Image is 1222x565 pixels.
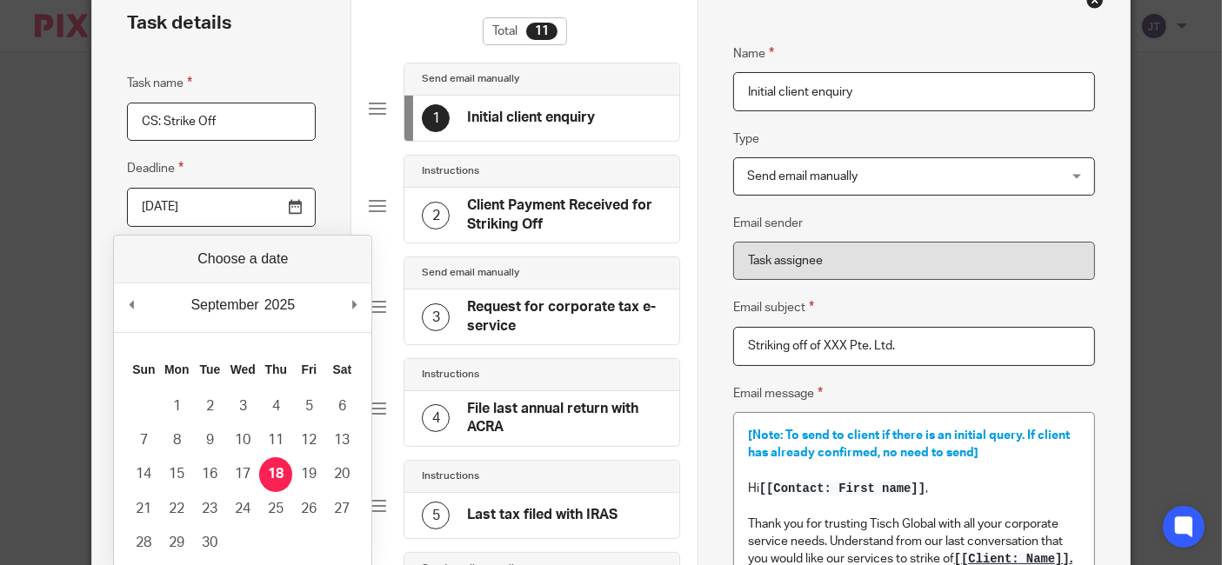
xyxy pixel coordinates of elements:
[292,423,325,457] button: 12
[193,423,226,457] button: 9
[422,404,450,432] div: 4
[127,457,160,491] button: 14
[467,506,618,524] h4: Last tax filed with IRAS
[123,292,140,318] button: Previous Month
[127,158,184,178] label: Deadline
[127,526,160,560] button: 28
[422,368,479,382] h4: Instructions
[467,109,595,127] h4: Initial client enquiry
[230,362,256,376] abbr: Wednesday
[259,423,292,457] button: 11
[748,429,1072,459] span: [Note: To send to client if there is an initial query. If client has already confirmed, no need t...
[422,72,519,86] h4: Send email manually
[259,457,292,491] button: 18
[292,389,325,423] button: 5
[467,400,661,437] h4: File last annual return with ACRA
[193,526,226,560] button: 30
[226,423,259,457] button: 10
[733,383,823,403] label: Email message
[127,9,231,38] h2: Task details
[422,202,450,229] div: 2
[188,292,261,318] div: September
[467,196,661,234] h4: Client Payment Received for Striking Off
[200,362,221,376] abbr: Tuesday
[325,492,358,526] button: 27
[160,457,193,491] button: 15
[193,492,226,526] button: 23
[132,362,155,376] abbr: Sunday
[164,362,189,376] abbr: Monday
[193,457,226,491] button: 16
[127,188,316,227] input: Use the arrow keys to pick a date
[259,492,292,526] button: 25
[733,43,774,63] label: Name
[127,73,192,93] label: Task name
[422,469,479,483] h4: Instructions
[483,17,567,45] div: Total
[954,553,1072,565] u: .
[422,266,519,280] h4: Send email manually
[127,103,316,142] input: Task name
[733,327,1095,366] input: Subject
[733,130,759,148] label: Type
[325,457,358,491] button: 20
[226,457,259,491] button: 17
[422,502,450,529] div: 5
[422,164,479,178] h4: Instructions
[748,480,1080,497] p: Hi ,
[422,104,450,132] div: 1
[265,362,287,376] abbr: Thursday
[325,423,358,457] button: 13
[160,389,193,423] button: 1
[526,23,558,40] div: 11
[467,298,661,336] h4: Request for corporate tax e-service
[226,389,259,423] button: 3
[193,389,226,423] button: 2
[259,389,292,423] button: 4
[301,362,317,376] abbr: Friday
[292,457,325,491] button: 19
[160,423,193,457] button: 8
[325,389,358,423] button: 6
[333,362,352,376] abbr: Saturday
[422,303,450,331] div: 3
[733,297,814,317] label: Email subject
[160,492,193,526] button: 22
[733,215,803,232] label: Email sender
[226,492,259,526] button: 24
[759,482,925,495] span: [[Contact: First name]]
[747,170,858,183] span: Send email manually
[262,292,298,318] div: 2025
[345,292,363,318] button: Next Month
[127,492,160,526] button: 21
[127,423,160,457] button: 7
[292,492,325,526] button: 26
[160,526,193,560] button: 29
